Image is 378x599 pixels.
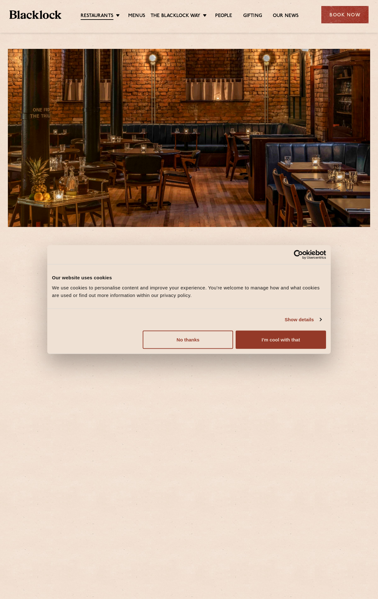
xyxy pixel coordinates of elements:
a: Our News [273,13,299,19]
button: No thanks [143,330,233,349]
a: People [215,13,232,19]
a: Usercentrics Cookiebot - opens in a new window [271,250,326,259]
a: Restaurants [81,13,113,20]
a: The Blacklock Way [151,13,200,19]
a: Menus [128,13,145,19]
a: Show details [285,316,321,323]
div: We use cookies to personalise content and improve your experience. You're welcome to manage how a... [52,284,326,299]
div: Book Now [321,6,369,23]
button: I'm cool with that [236,330,326,349]
a: Gifting [243,13,262,19]
img: BL_Textured_Logo-footer-cropped.svg [9,10,61,19]
div: Our website uses cookies [52,274,326,282]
